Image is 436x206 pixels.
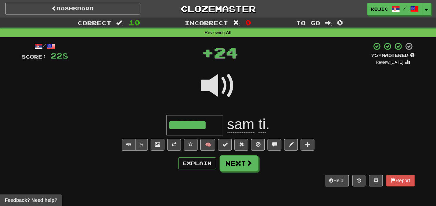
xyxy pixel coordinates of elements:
span: Correct [78,19,111,26]
span: 10 [129,18,140,27]
span: kojic [371,6,388,12]
button: Add to collection (alt+a) [301,139,314,151]
a: Clozemaster [151,3,286,15]
a: kojic / [367,3,422,15]
a: Dashboard [5,3,140,14]
span: To go [296,19,320,26]
button: Explain [178,157,216,169]
button: Set this sentence to 100% Mastered (alt+m) [218,139,232,151]
button: Edit sentence (alt+d) [284,139,298,151]
button: Show image (alt+x) [151,139,164,151]
span: ti [258,116,266,133]
strong: All [226,30,231,35]
span: Open feedback widget [5,197,57,204]
span: . [223,116,270,133]
span: 75 % [371,52,382,58]
small: Review: [DATE] [376,60,403,65]
span: : [116,20,124,26]
span: + [202,42,214,63]
button: Reset to 0% Mastered (alt+r) [234,139,248,151]
span: sam [227,116,254,133]
button: Report [386,175,414,186]
button: Toggle translation (alt+t) [167,139,181,151]
button: 🧠 [200,139,215,151]
div: Text-to-speech controls [120,139,148,151]
button: Round history (alt+y) [352,175,365,186]
button: Next [220,155,258,171]
span: 228 [51,51,68,60]
span: Incorrect [185,19,228,26]
span: : [325,20,332,26]
span: 24 [214,44,238,61]
span: 0 [337,18,343,27]
span: 0 [245,18,251,27]
div: Mastered [371,52,415,59]
button: ½ [135,139,148,151]
div: / [22,42,68,51]
span: Score: [22,54,47,60]
button: Ignore sentence (alt+i) [251,139,265,151]
button: Favorite sentence (alt+f) [184,139,197,151]
button: Play sentence audio (ctl+space) [122,139,135,151]
button: Help! [325,175,349,186]
span: : [233,20,241,26]
span: / [403,6,407,10]
button: Discuss sentence (alt+u) [267,139,281,151]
